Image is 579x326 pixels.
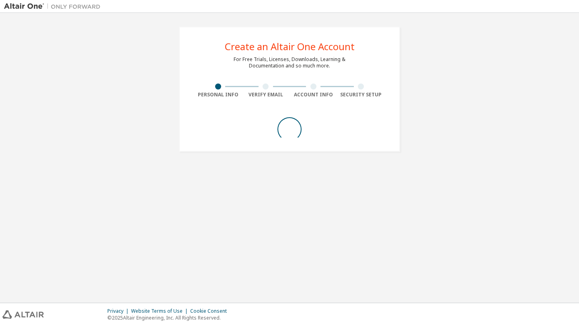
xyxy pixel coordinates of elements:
div: Cookie Consent [190,308,232,314]
img: altair_logo.svg [2,310,44,319]
div: Security Setup [337,92,385,98]
div: For Free Trials, Licenses, Downloads, Learning & Documentation and so much more. [234,56,345,69]
div: Account Info [289,92,337,98]
div: Verify Email [242,92,290,98]
div: Personal Info [194,92,242,98]
img: Altair One [4,2,105,10]
div: Create an Altair One Account [225,42,355,51]
div: Privacy [107,308,131,314]
div: Website Terms of Use [131,308,190,314]
p: © 2025 Altair Engineering, Inc. All Rights Reserved. [107,314,232,321]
